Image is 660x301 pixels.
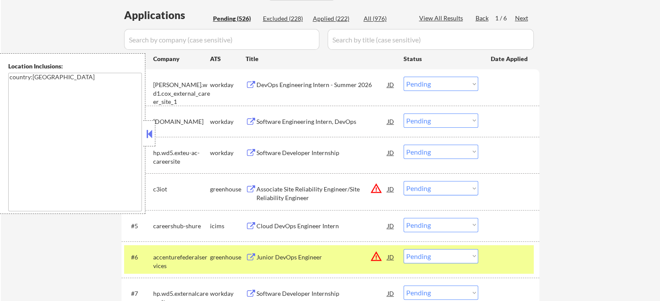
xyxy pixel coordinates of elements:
[491,55,529,63] div: Date Applied
[210,222,246,230] div: icims
[404,51,478,66] div: Status
[256,117,387,126] div: Software Engineering Intern, DevOps
[515,14,529,23] div: Next
[153,55,210,63] div: Company
[370,250,382,262] button: warning_amber
[419,14,466,23] div: View All Results
[313,14,356,23] div: Applied (222)
[131,222,146,230] div: #5
[131,253,146,262] div: #6
[131,289,146,298] div: #7
[256,222,387,230] div: Cloud DevOps Engineer Intern
[210,117,246,126] div: workday
[210,55,246,63] div: ATS
[8,62,142,71] div: Location Inclusions:
[256,253,387,262] div: Junior DevOps Engineer
[387,113,395,129] div: JD
[370,182,382,194] button: warning_amber
[495,14,515,23] div: 1 / 6
[256,289,387,298] div: Software Developer Internship
[210,81,246,89] div: workday
[256,149,387,157] div: Software Developer Internship
[210,149,246,157] div: workday
[153,149,210,165] div: hp.wd5.exteu-ac-careersite
[387,218,395,233] div: JD
[153,117,210,126] div: [DOMAIN_NAME]
[124,10,210,20] div: Applications
[263,14,306,23] div: Excluded (228)
[124,29,319,50] input: Search by company (case sensitive)
[153,222,210,230] div: careershub-shure
[387,181,395,197] div: JD
[210,185,246,194] div: greenhouse
[256,81,387,89] div: DevOps Engineering Intern - Summer 2026
[256,185,387,202] div: Associate Site Reliability Engineer/Site Reliability Engineer
[153,185,210,194] div: c3iot
[387,145,395,160] div: JD
[210,253,246,262] div: greenhouse
[213,14,256,23] div: Pending (526)
[387,249,395,265] div: JD
[387,285,395,301] div: JD
[246,55,395,63] div: Title
[153,253,210,270] div: accenturefederalservices
[476,14,489,23] div: Back
[387,77,395,92] div: JD
[153,81,210,106] div: [PERSON_NAME].wd1.cox_external_career_site_1
[328,29,534,50] input: Search by title (case sensitive)
[210,289,246,298] div: workday
[364,14,407,23] div: All (976)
